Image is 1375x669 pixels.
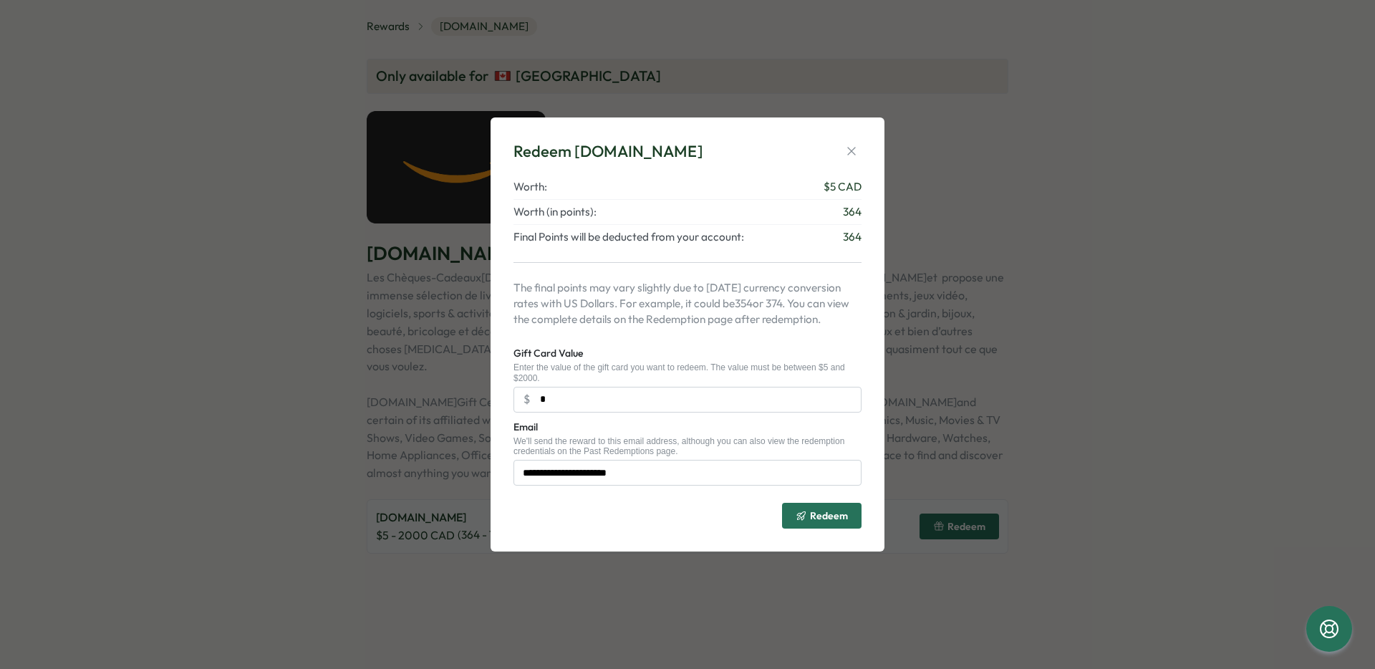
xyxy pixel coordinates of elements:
p: The final points may vary slightly due to [DATE] currency conversion rates with US Dollars. For e... [513,280,862,327]
span: Worth (in points): [513,204,597,220]
span: Final Points will be deducted from your account: [513,229,744,245]
label: Email [513,420,538,435]
span: $ 5 CAD [824,179,862,195]
button: Redeem [782,503,862,529]
span: Redeem [810,511,848,521]
span: 364 [843,204,862,220]
span: Worth: [513,179,547,195]
div: We'll send the reward to this email address, although you can also view the redemption credential... [513,436,862,457]
div: Redeem [DOMAIN_NAME] [513,140,703,163]
div: Enter the value of the gift card you want to redeem. The value must be between $5 and $2000. [513,362,862,383]
span: 364 [843,229,862,245]
label: Gift Card Value [513,346,583,362]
